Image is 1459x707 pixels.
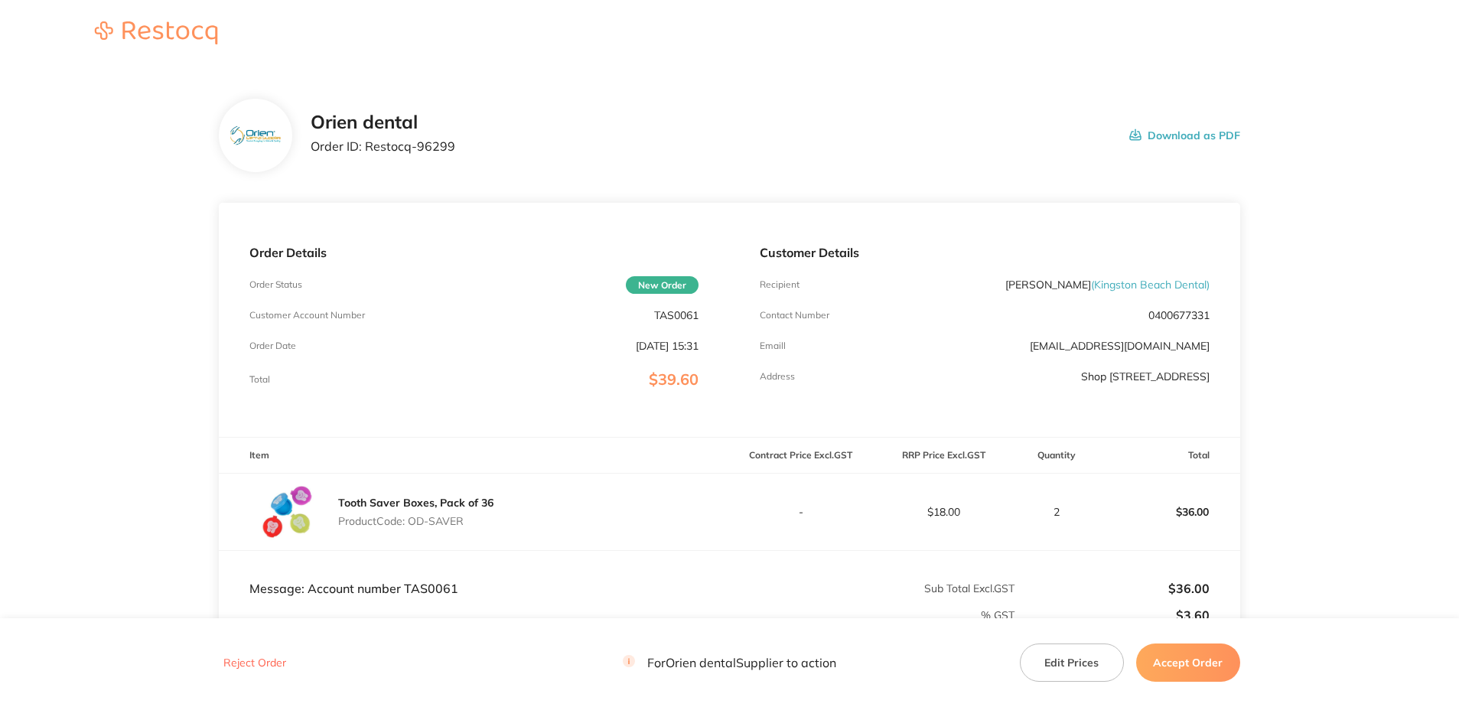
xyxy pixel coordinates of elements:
h2: Orien dental [311,112,455,133]
span: New Order [626,276,699,294]
span: $39.60 [649,370,699,389]
p: [DATE] 15:31 [636,340,699,352]
p: $36.00 [1016,582,1210,595]
p: 2 [1016,506,1096,518]
p: Total [249,374,270,385]
p: Recipient [760,279,800,290]
p: Product Code: OD-SAVER [338,515,493,527]
button: Download as PDF [1129,112,1240,159]
th: RRP Price Excl. GST [872,438,1015,474]
p: Customer Details [760,246,1209,259]
p: [PERSON_NAME] [1005,279,1210,291]
p: Emaill [760,340,786,351]
p: $18.00 [873,506,1014,518]
a: [EMAIL_ADDRESS][DOMAIN_NAME] [1030,339,1210,353]
p: Sub Total Excl. GST [730,582,1014,595]
span: ( Kingston Beach Dental ) [1091,278,1210,292]
p: Shop [STREET_ADDRESS] [1081,370,1210,383]
th: Quantity [1015,438,1097,474]
p: $3.60 [1016,608,1210,622]
button: Accept Order [1136,643,1240,682]
p: Customer Account Number [249,310,365,321]
p: Order Date [249,340,296,351]
a: Restocq logo [80,21,233,47]
p: For Orien dental Supplier to action [623,656,836,670]
img: dm04dWdleA [249,474,326,550]
a: Tooth Saver Boxes, Pack of 36 [338,496,493,510]
p: - [730,506,871,518]
button: Edit Prices [1020,643,1124,682]
p: % GST [220,609,1014,621]
p: 0400677331 [1148,309,1210,321]
p: Contact Number [760,310,829,321]
img: eTEwcnBkag [230,126,280,145]
p: $36.00 [1098,494,1239,530]
p: Order Details [249,246,699,259]
p: TAS0061 [654,309,699,321]
img: Restocq logo [80,21,233,44]
p: Order ID: Restocq- 96299 [311,139,455,153]
button: Reject Order [219,656,291,670]
p: Order Status [249,279,302,290]
th: Contract Price Excl. GST [729,438,872,474]
th: Total [1097,438,1240,474]
td: Message: Account number TAS0061 [219,550,729,596]
p: Address [760,371,795,382]
th: Item [219,438,729,474]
